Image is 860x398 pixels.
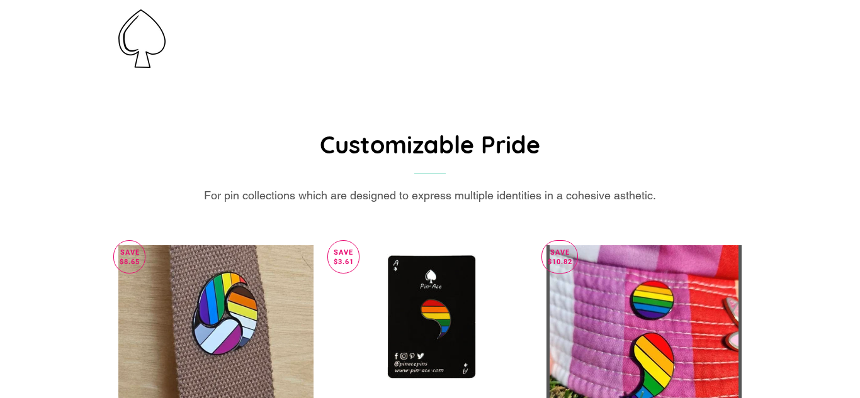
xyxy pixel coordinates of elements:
[118,9,166,68] img: Pin-Ace
[114,241,145,273] p: Save $8.65
[118,187,742,204] div: For pin collections which are designed to express multiple identities in a cohesive asthetic.
[328,241,359,273] p: Save $3.61
[118,128,742,161] h1: Customizable Pride
[542,241,577,273] p: Save $10.82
